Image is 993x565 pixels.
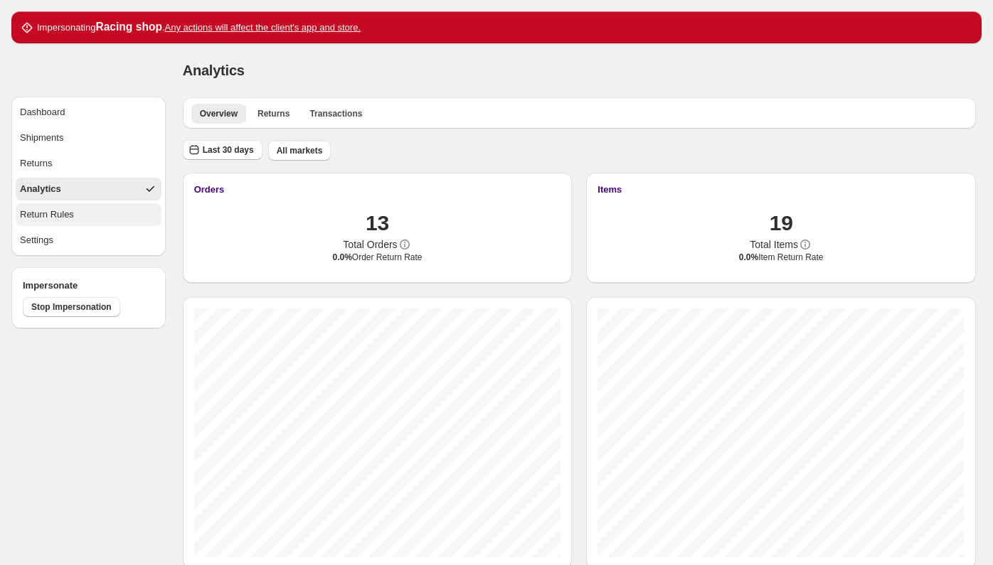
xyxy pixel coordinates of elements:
span: Stop Impersonation [31,301,112,313]
button: Analytics [16,178,161,200]
div: Analytics [20,182,61,196]
div: Dashboard [20,105,65,119]
h4: Impersonate [23,279,154,293]
button: Items [598,184,965,195]
span: 0.0% [332,252,351,262]
span: Total Items [750,237,798,252]
span: Analytics [183,63,245,78]
div: Settings [20,233,53,247]
button: Return Rules [16,203,161,226]
p: Impersonating . [37,20,361,35]
div: Return Rules [20,208,74,222]
h1: 13 [366,209,389,237]
span: 0.0% [739,252,758,262]
button: Returns [16,152,161,175]
span: Last 30 days [203,144,254,156]
button: Settings [16,229,161,252]
button: Shipments [16,127,161,149]
div: Shipments [20,131,63,145]
div: Returns [20,156,53,171]
span: Transactions [309,108,362,119]
span: Returns [257,108,290,119]
span: Total Orders [343,237,397,252]
button: Orders [194,184,561,195]
button: Dashboard [16,101,161,124]
button: Last 30 days [183,140,262,160]
button: All markets [268,141,331,161]
button: Stop Impersonation [23,297,120,317]
u: Any actions will affect the client's app and store. [165,22,361,33]
span: Item Return Rate [739,252,824,263]
span: Order Return Rate [332,252,422,263]
strong: Racing shop [95,21,162,33]
h1: 19 [770,209,793,237]
span: All markets [277,145,323,156]
span: Overview [200,108,238,119]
